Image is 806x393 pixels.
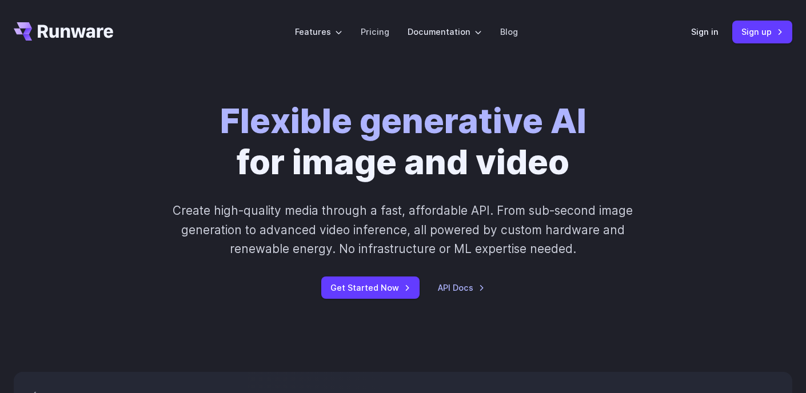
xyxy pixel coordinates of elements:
strong: Flexible generative AI [220,100,586,142]
label: Documentation [408,25,482,38]
a: Pricing [361,25,389,38]
a: Sign in [691,25,719,38]
a: Get Started Now [321,276,420,299]
a: API Docs [438,281,485,294]
label: Features [295,25,342,38]
p: Create high-quality media through a fast, affordable API. From sub-second image generation to adv... [154,201,652,258]
a: Go to / [14,22,113,41]
a: Sign up [732,21,792,43]
h1: for image and video [220,101,586,183]
a: Blog [500,25,518,38]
